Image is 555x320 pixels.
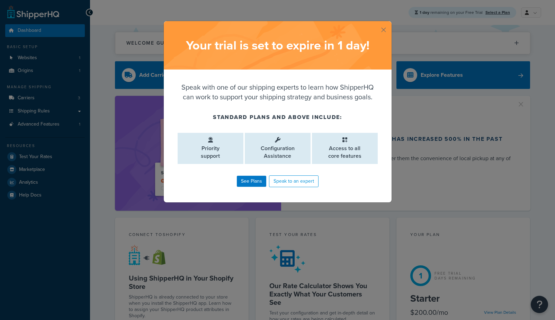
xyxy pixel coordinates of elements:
li: Priority support [178,133,243,164]
h2: Your trial is set to expire in 1 day ! [171,38,385,52]
li: Configuration Assistance [245,133,311,164]
p: Speak with one of our shipping experts to learn how ShipperHQ can work to support your shipping s... [178,82,378,102]
li: Access to all core features [312,133,378,164]
a: See Plans [237,176,266,187]
h4: Standard plans and above include: [178,113,378,121]
a: Speak to an expert [269,175,319,187]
